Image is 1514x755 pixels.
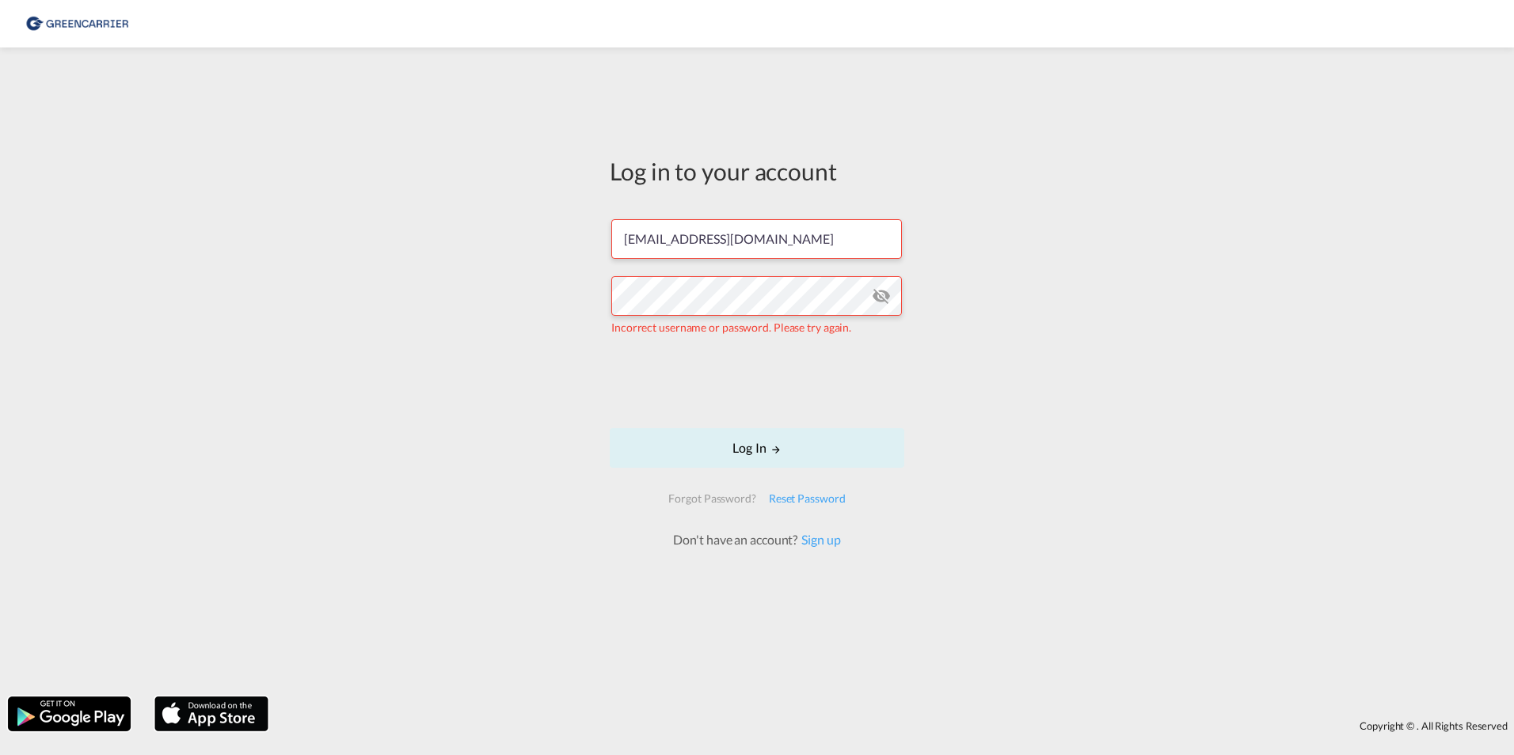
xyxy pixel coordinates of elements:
div: Copyright © . All Rights Reserved [276,712,1514,739]
div: Forgot Password? [662,484,762,513]
span: Incorrect username or password. Please try again. [611,321,851,334]
input: Enter email/phone number [611,219,902,259]
img: apple.png [153,695,270,733]
div: Log in to your account [610,154,904,188]
div: Don't have an account? [656,531,858,548]
button: LOGIN [610,428,904,468]
img: google.png [6,695,132,733]
md-icon: icon-eye-off [872,286,891,305]
a: Sign up [797,532,840,547]
iframe: reCAPTCHA [637,351,877,412]
div: Reset Password [763,484,852,513]
img: 8cf206808afe11efa76fcd1e3d746489.png [24,6,131,42]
